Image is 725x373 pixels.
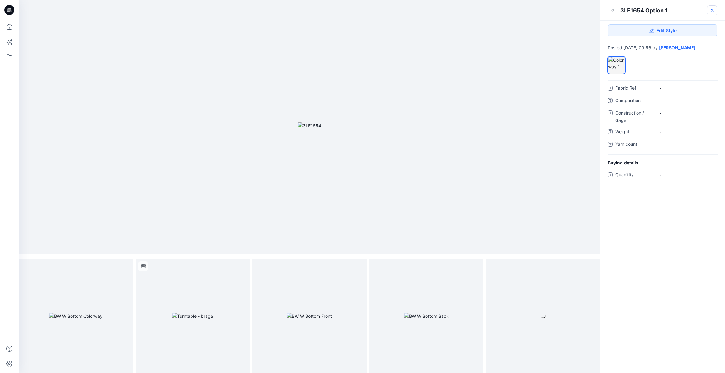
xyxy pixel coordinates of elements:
a: Edit Style [608,24,717,36]
span: - [659,129,713,135]
span: - [659,172,713,178]
span: - [659,141,713,148]
span: Quanitity [615,171,653,180]
span: - [659,110,713,116]
img: Turntable - braga [172,313,213,319]
span: Fabric Ref [615,84,653,93]
img: BW W Bottom Front [287,313,332,319]
span: Yarn count [615,140,653,149]
a: Close Style Presentation [707,5,717,15]
div: 3LE1654 Option 1 [620,7,667,14]
span: - [659,85,713,91]
div: Colorway 1 [608,56,625,74]
img: BW W Bottom Colorway [49,313,102,319]
span: Weight [615,128,653,137]
button: Minimize [608,5,618,15]
a: [PERSON_NAME] [659,45,695,50]
div: Posted [DATE] 09:56 by [608,45,717,50]
span: Construction / Gage [615,109,653,124]
img: BW W Bottom Back [404,313,449,319]
span: Edit Style [657,27,677,34]
span: Composition [615,97,653,106]
span: Buying details [608,160,638,166]
img: 3LE1654 [298,122,321,129]
span: - [659,97,713,104]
